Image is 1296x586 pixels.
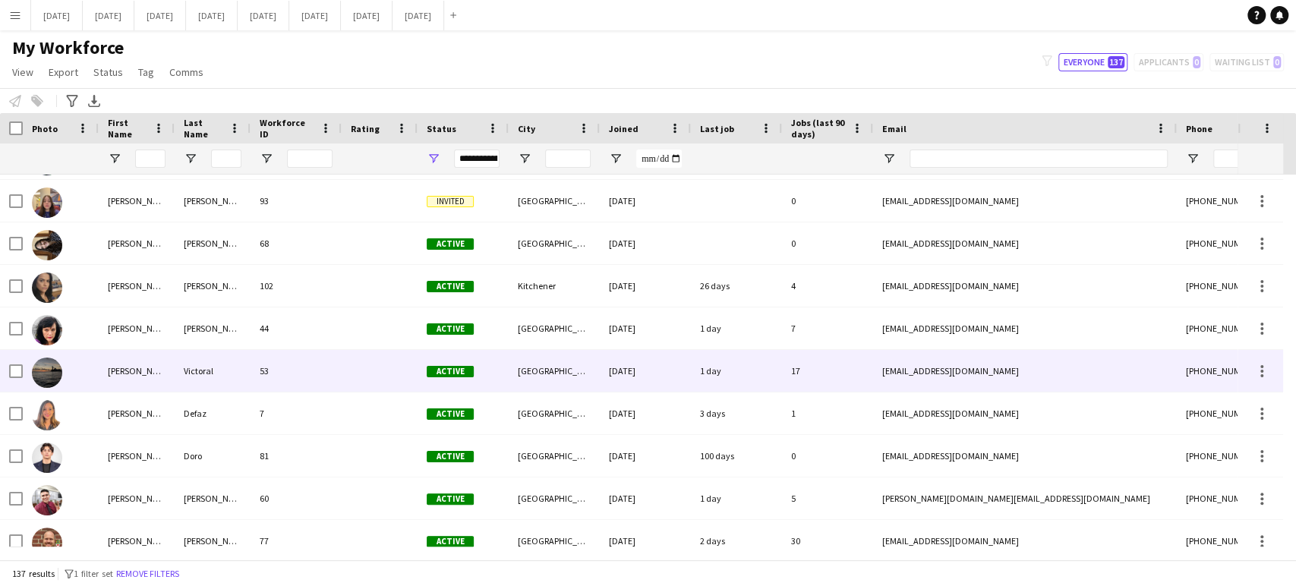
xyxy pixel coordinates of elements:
div: [EMAIL_ADDRESS][DOMAIN_NAME] [873,392,1177,434]
div: [GEOGRAPHIC_DATA] [509,435,600,477]
span: Phone [1186,123,1212,134]
a: Comms [163,62,210,82]
div: Doro [175,435,251,477]
button: [DATE] [393,1,444,30]
div: [EMAIL_ADDRESS][DOMAIN_NAME] [873,222,1177,264]
div: 5 [782,477,873,519]
div: 102 [251,265,342,307]
div: 60 [251,477,342,519]
div: [PERSON_NAME] [175,222,251,264]
span: Last Name [184,117,223,140]
input: Last Name Filter Input [211,150,241,168]
button: Open Filter Menu [518,152,531,165]
div: [PERSON_NAME] [99,392,175,434]
img: Amanda Andrade Ferreira [32,187,62,218]
span: Joined [609,123,639,134]
div: [PERSON_NAME] [99,477,175,519]
div: [EMAIL_ADDRESS][DOMAIN_NAME] [873,265,1177,307]
span: Workforce ID [260,117,314,140]
div: 7 [782,307,873,349]
div: [PERSON_NAME] [175,180,251,222]
span: Active [427,493,474,505]
div: [PERSON_NAME] [PERSON_NAME] [99,265,175,307]
span: Email [882,123,907,134]
img: Ana Luisa Terenzi [32,273,62,303]
div: 53 [251,350,342,392]
input: City Filter Input [545,150,591,168]
span: Active [427,451,474,462]
span: Rating [351,123,380,134]
span: Last job [700,123,734,134]
app-action-btn: Export XLSX [85,92,103,110]
input: Joined Filter Input [636,150,682,168]
button: [DATE] [186,1,238,30]
div: [DATE] [600,392,691,434]
div: 1 [782,392,873,434]
span: Tag [138,65,154,79]
div: Defaz [175,392,251,434]
div: 1 day [691,350,782,392]
div: 44 [251,307,342,349]
div: 93 [251,180,342,222]
div: [EMAIL_ADDRESS][DOMAIN_NAME] [873,307,1177,349]
img: Andrea Defaz [32,400,62,430]
span: Active [427,238,474,250]
div: 3 days [691,392,782,434]
span: Photo [32,123,58,134]
div: [EMAIL_ADDRESS][DOMAIN_NAME] [873,180,1177,222]
div: 0 [782,435,873,477]
div: 17 [782,350,873,392]
div: [DATE] [600,435,691,477]
div: [PERSON_NAME] [99,520,175,562]
div: 100 days [691,435,782,477]
div: 2 days [691,520,782,562]
span: Status [427,123,456,134]
span: Comms [169,65,203,79]
button: Remove filters [113,566,182,582]
div: [DATE] [600,222,691,264]
img: Andrea Doro [32,443,62,473]
span: Active [427,366,474,377]
button: Open Filter Menu [609,152,623,165]
span: 137 [1108,56,1124,68]
div: [DATE] [600,180,691,222]
div: Kitchener [509,265,600,307]
div: [PERSON_NAME] [99,180,175,222]
button: [DATE] [238,1,289,30]
div: 81 [251,435,342,477]
div: 77 [251,520,342,562]
img: Anastasia L. Kuzyk [32,315,62,345]
div: [GEOGRAPHIC_DATA] [509,392,600,434]
div: [EMAIL_ADDRESS][DOMAIN_NAME] [873,435,1177,477]
div: [GEOGRAPHIC_DATA] [509,350,600,392]
img: Ana Archila [32,230,62,260]
div: [DATE] [600,265,691,307]
span: First Name [108,117,147,140]
span: Active [427,536,474,547]
div: [DATE] [600,520,691,562]
div: [PERSON_NAME] [175,307,251,349]
div: 1 day [691,477,782,519]
div: 1 day [691,307,782,349]
div: Victoral [175,350,251,392]
span: 1 filter set [74,568,113,579]
a: Tag [132,62,160,82]
button: Open Filter Menu [427,152,440,165]
img: Anderson Victoral [32,358,62,388]
div: [PERSON_NAME] [99,222,175,264]
button: [DATE] [341,1,393,30]
input: Email Filter Input [910,150,1168,168]
div: [DATE] [600,477,691,519]
button: Open Filter Menu [260,152,273,165]
span: Active [427,323,474,335]
div: 68 [251,222,342,264]
div: [EMAIL_ADDRESS][DOMAIN_NAME] [873,520,1177,562]
div: 0 [782,222,873,264]
a: View [6,62,39,82]
div: [GEOGRAPHIC_DATA] [509,477,600,519]
div: [PERSON_NAME] [99,307,175,349]
div: [DATE] [600,350,691,392]
div: [GEOGRAPHIC_DATA] [509,307,600,349]
button: [DATE] [83,1,134,30]
img: Angelo Carlotto [32,528,62,558]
